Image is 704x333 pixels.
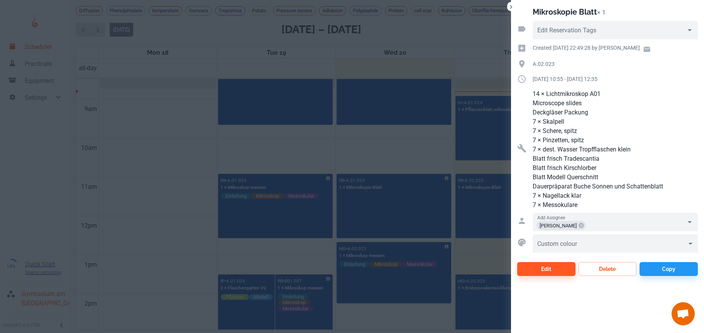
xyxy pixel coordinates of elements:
[684,25,695,35] button: Open
[533,145,698,154] p: 7 × dest. Wasser Tropfflaschen klein
[533,60,698,68] p: A.02.023
[517,24,526,34] svg: Reservation tags
[579,262,637,276] button: Delete
[533,75,698,83] p: [DATE] 10:55 - [DATE] 12:35
[517,216,526,225] svg: Assigned to
[537,214,565,221] label: Add Assignee
[533,200,698,210] p: 7 × Messokulare
[517,144,526,153] svg: Resources
[533,89,698,99] p: 14 × Lichtmikroskop A01
[517,44,526,53] svg: Creation time
[533,191,698,200] p: 7 × Nagellack klar
[533,136,698,145] p: 7 × Pinzetten, spitz
[533,117,698,126] p: 7 × Skalpell
[536,221,580,230] span: [PERSON_NAME]
[533,173,698,182] p: Blatt Modell Querschnitt
[507,3,515,11] button: Close
[517,59,526,69] svg: Location
[533,44,640,52] p: Created [DATE] 22:49:28 by [PERSON_NAME]
[533,163,698,173] p: Blatt frisch Kirschlorber
[533,154,698,163] p: Blatt frisch Tradescantia
[533,7,597,17] h2: Mikroskopie Blatt
[640,262,698,276] button: Copy
[672,302,695,325] a: Chat öffnen
[536,221,586,230] div: [PERSON_NAME]
[533,234,698,253] div: ​
[533,108,698,117] p: Deckgläser Packung
[517,74,526,84] svg: Duration
[640,42,654,56] a: Email user
[533,126,698,136] p: 7 × Schere, spitz
[517,262,575,276] button: Edit
[517,238,526,247] svg: Custom colour
[597,9,606,16] p: × 1
[533,182,698,191] p: Dauerpräparat Buche Sonnen und Schattenblatt
[684,217,695,227] button: Open
[533,99,698,108] p: Microscope slides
